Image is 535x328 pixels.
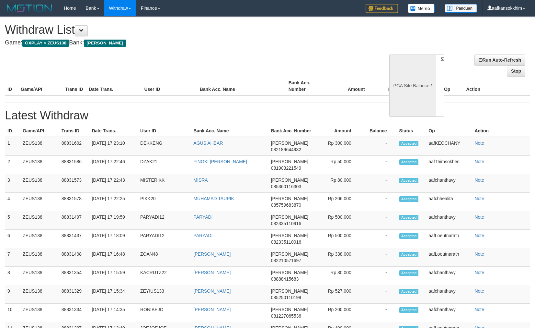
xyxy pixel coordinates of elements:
th: Action [472,125,530,137]
td: aafLoeutnarath [426,248,472,267]
span: 082189644932 [271,147,301,152]
td: Rp 206,000 [319,193,361,211]
span: 082335110916 [271,239,301,245]
span: Accepted [399,233,419,239]
td: Rp 500,000 [319,211,361,230]
td: 9 [5,285,20,304]
th: Status [397,125,426,137]
td: PIKK20 [138,193,191,211]
td: aafchanthavy [426,174,472,193]
span: OXPLAY > ZEUS138 [22,40,69,47]
td: Rp 527,000 [319,285,361,304]
td: 1 [5,137,20,156]
td: - [361,285,397,304]
td: KACRUTZ22 [138,267,191,285]
td: aafchanthavy [426,304,472,322]
a: PARYADI [193,233,212,238]
td: [DATE] 17:23:10 [89,137,138,156]
td: ZEYIUS133 [138,285,191,304]
th: ID [5,125,20,137]
th: Amount [330,77,375,95]
th: Op [441,77,464,95]
span: [PERSON_NAME] [271,307,308,312]
span: Accepted [399,307,419,313]
td: Rp 500,000 [319,230,361,248]
td: 5 [5,211,20,230]
td: ZEUS138 [20,285,59,304]
td: 7 [5,248,20,267]
td: - [361,211,397,230]
td: 3 [5,174,20,193]
td: Rp 80,000 [319,174,361,193]
th: ID [5,77,18,95]
td: - [361,156,397,174]
td: ZEUS138 [20,248,59,267]
th: Op [426,125,472,137]
td: - [361,193,397,211]
td: 88831334 [59,304,89,322]
td: PARYADI12 [138,211,191,230]
a: [PERSON_NAME] [193,270,231,275]
td: - [361,174,397,193]
th: Trans ID [59,125,89,137]
a: Note [474,214,484,220]
td: RONIBEJO [138,304,191,322]
td: - [361,248,397,267]
td: ZOAN48 [138,248,191,267]
img: MOTION_logo.png [5,3,54,13]
td: 88831586 [59,156,89,174]
a: Note [474,307,484,312]
td: 88831602 [59,137,89,156]
td: ZEUS138 [20,211,59,230]
td: aafchanthavy [426,211,472,230]
a: Note [474,233,484,238]
td: [DATE] 17:15:59 [89,267,138,285]
th: User ID [138,125,191,137]
a: Note [474,196,484,201]
a: [PERSON_NAME] [193,288,231,294]
td: Rp 50,000 [319,156,361,174]
span: Accepted [399,252,419,257]
td: 4 [5,193,20,211]
td: - [361,304,397,322]
span: Accepted [399,159,419,165]
th: Action [463,77,530,95]
a: Note [474,159,484,164]
td: aafchanthavy [426,285,472,304]
h1: Latest Withdraw [5,109,530,122]
span: [PERSON_NAME] [271,159,308,164]
span: 081227065536 [271,313,301,319]
td: 88831573 [59,174,89,193]
span: [PERSON_NAME] [271,270,308,275]
a: Note [474,270,484,275]
a: [PERSON_NAME] [193,251,231,257]
td: 88831497 [59,211,89,230]
td: 88831408 [59,248,89,267]
td: 8 [5,267,20,285]
td: - [361,230,397,248]
td: Rp 200,000 [319,304,361,322]
td: [DATE] 17:14:35 [89,304,138,322]
td: [DATE] 17:22:25 [89,193,138,211]
span: Accepted [399,196,419,202]
td: 88831329 [59,285,89,304]
a: Note [474,251,484,257]
th: Bank Acc. Name [191,125,268,137]
a: Note [474,177,484,183]
span: 081903221549 [271,165,301,171]
td: 88831578 [59,193,89,211]
td: [DATE] 17:18:09 [89,230,138,248]
th: Bank Acc. Name [197,77,286,95]
span: 085250110199 [271,295,301,300]
td: ZEUS138 [20,193,59,211]
span: Accepted [399,270,419,276]
td: ZEUS138 [20,137,59,156]
span: [PERSON_NAME] [271,214,308,220]
td: ZEUS138 [20,267,59,285]
th: Date Trans. [89,125,138,137]
td: PARYADI12 [138,230,191,248]
span: Accepted [399,215,419,220]
a: Run Auto-Refresh [474,55,525,66]
td: 6 [5,230,20,248]
span: 085360116303 [271,184,301,189]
